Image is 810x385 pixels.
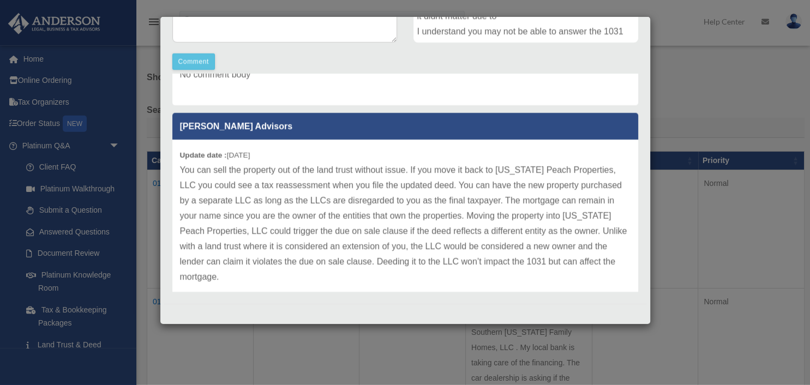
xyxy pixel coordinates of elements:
small: [DATE] [180,151,250,159]
button: Comment [172,53,215,70]
p: You can sell the property out of the land trust without issue. If you move it back to [US_STATE] ... [180,163,631,285]
p: [PERSON_NAME] Advisors [172,113,638,140]
b: Update date : [180,151,227,159]
p: No comment body [180,67,631,82]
